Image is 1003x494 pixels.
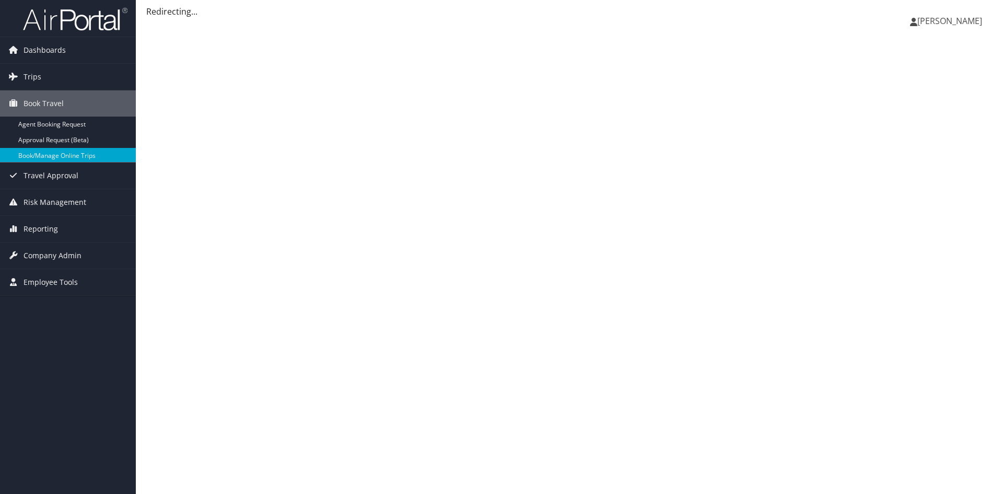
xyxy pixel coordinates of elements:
span: Dashboards [24,37,66,63]
div: Redirecting... [146,5,993,18]
span: Trips [24,64,41,90]
a: [PERSON_NAME] [910,5,993,37]
span: Travel Approval [24,163,78,189]
span: Company Admin [24,243,81,269]
span: Employee Tools [24,269,78,295]
span: Reporting [24,216,58,242]
span: Risk Management [24,189,86,215]
span: [PERSON_NAME] [917,15,982,27]
img: airportal-logo.png [23,7,127,31]
span: Book Travel [24,90,64,117]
